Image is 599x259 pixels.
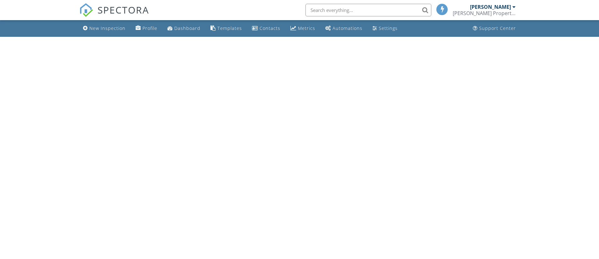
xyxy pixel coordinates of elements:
[379,25,398,31] div: Settings
[217,25,242,31] div: Templates
[370,23,400,34] a: Settings
[81,23,128,34] a: New Inspection
[208,23,244,34] a: Templates
[333,25,362,31] div: Automations
[298,25,315,31] div: Metrics
[98,3,149,16] span: SPECTORA
[470,23,518,34] a: Support Center
[323,23,365,34] a: Automations (Basic)
[143,25,157,31] div: Profile
[79,8,149,22] a: SPECTORA
[479,25,516,31] div: Support Center
[453,10,516,16] div: Robertson Property Inspections
[174,25,200,31] div: Dashboard
[470,4,511,10] div: [PERSON_NAME]
[89,25,126,31] div: New Inspection
[79,3,93,17] img: The Best Home Inspection Software - Spectora
[288,23,318,34] a: Metrics
[260,25,280,31] div: Contacts
[165,23,203,34] a: Dashboard
[133,23,160,34] a: Company Profile
[249,23,283,34] a: Contacts
[305,4,431,16] input: Search everything...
